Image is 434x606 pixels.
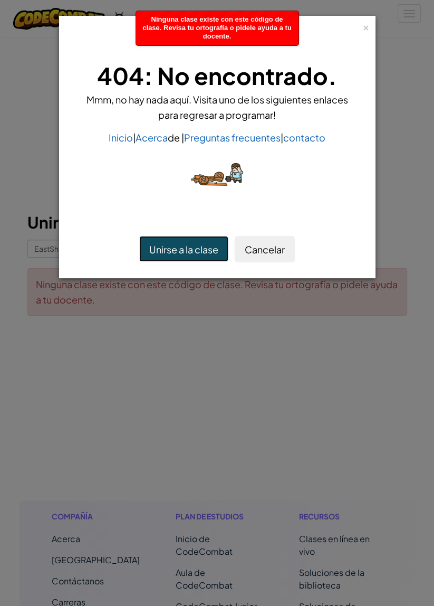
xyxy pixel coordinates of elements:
font: No encontrado. [157,61,337,90]
font: Cancelar [245,243,285,255]
font: Ninguna clase existe con este código de clase. Revisa tu ortografía o pidele ayuda a tu docente. [142,15,291,40]
font: | [133,131,136,144]
a: Inicio [109,131,133,144]
a: Acerca [136,131,168,144]
a: Preguntas frecuentes [184,131,281,144]
font: | [281,131,283,144]
button: Cancelar [235,236,295,262]
font: contacto [283,131,325,144]
font: Unirse a la clase [149,243,218,255]
button: Unirse a la clase [139,236,228,262]
font: 404: [97,61,153,90]
font: × [362,19,370,33]
font: Mmm, no hay nada aquí. Visita uno de los siguientes enlaces para regresar a programar! [86,93,348,121]
font: de | [168,131,184,144]
img: 404_1.png [191,163,244,186]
